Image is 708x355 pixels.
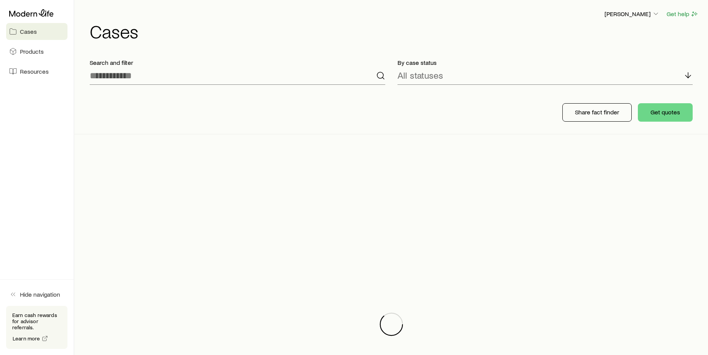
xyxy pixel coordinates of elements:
span: Learn more [13,336,40,341]
span: Hide navigation [20,291,60,298]
button: Share fact finder [562,103,632,122]
p: [PERSON_NAME] [605,10,660,18]
p: Share fact finder [575,108,619,116]
button: Get quotes [638,103,693,122]
button: Get help [666,10,699,18]
p: All statuses [398,70,443,81]
span: Resources [20,68,49,75]
h1: Cases [90,22,699,40]
span: Cases [20,28,37,35]
a: Cases [6,23,67,40]
a: Resources [6,63,67,80]
button: [PERSON_NAME] [604,10,660,19]
p: Search and filter [90,59,385,66]
span: Products [20,48,44,55]
p: Earn cash rewards for advisor referrals. [12,312,61,330]
button: Hide navigation [6,286,67,303]
a: Products [6,43,67,60]
p: By case status [398,59,693,66]
div: Earn cash rewards for advisor referrals.Learn more [6,306,67,349]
